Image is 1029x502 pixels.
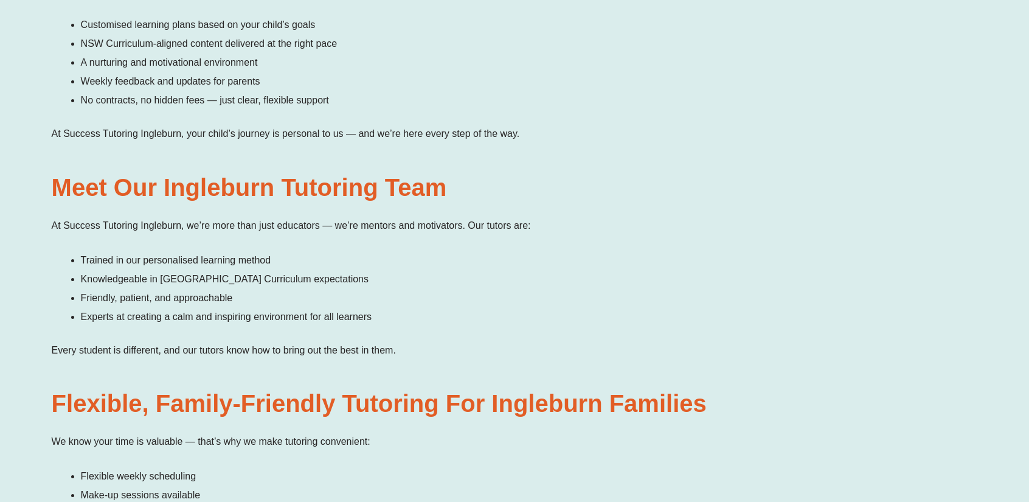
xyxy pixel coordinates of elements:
[968,444,1029,502] iframe: Chat Widget
[52,128,520,139] span: At Success Tutoring Ingleburn, your child’s journey is personal to us — and we’re here every step...
[81,312,372,322] span: Experts at creating a calm and inspiring environment for all learners
[81,255,271,265] span: Trained in our personalised learning method
[52,345,396,355] span: Every student is different, and our tutors know how to bring out the best in them.
[81,57,258,68] span: A nurturing and motivational environment
[81,274,369,284] span: Knowledgeable in [GEOGRAPHIC_DATA] Curriculum expectations
[52,171,978,204] h2: Meet Our Ingleburn Tutoring Team
[52,436,370,447] span: We know your time is valuable — that’s why we make tutoring convenient:
[81,293,233,303] span: Friendly, patient, and approachable
[81,490,201,500] span: Make-up sessions available
[81,95,329,105] span: No contracts, no hidden fees — just clear, flexible support
[52,387,978,420] h2: Flexible, Family-Friendly Tutoring for Ingleburn Families
[81,38,338,49] span: NSW Curriculum-aligned content delivered at the right pace
[81,471,196,481] span: Flexible weekly scheduling
[81,19,316,30] span: Customised learning plans based on your child’s goals
[52,220,531,231] span: At Success Tutoring Ingleburn, we’re more than just educators — we’re mentors and motivators. Our...
[81,76,260,86] span: Weekly feedback and updates for parents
